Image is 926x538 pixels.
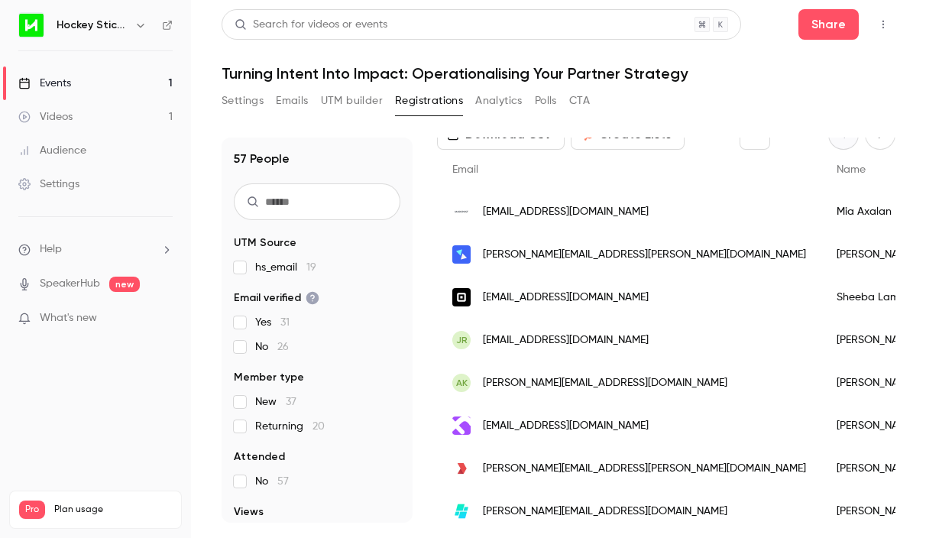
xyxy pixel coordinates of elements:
span: new [109,277,140,292]
span: What's new [40,310,97,326]
span: Returning [255,419,325,434]
a: SpeakerHub [40,276,100,292]
button: Polls [535,89,557,113]
h1: Turning Intent Into Impact: Operationalising Your Partner Strategy [222,64,895,83]
span: 19 [306,262,316,273]
div: Audience [18,143,86,158]
span: No [255,474,289,489]
button: Emails [276,89,308,113]
div: Videos [18,109,73,125]
span: Views [234,504,264,520]
span: [EMAIL_ADDRESS][DOMAIN_NAME] [483,204,649,220]
img: filament.digital [452,416,471,435]
span: Pro [19,501,45,519]
span: 37 [286,397,296,407]
button: Registrations [395,89,463,113]
span: Plan usage [54,504,172,516]
span: Member type [234,370,304,385]
button: Analytics [475,89,523,113]
div: Settings [18,177,79,192]
span: Help [40,241,62,258]
span: Email verified [234,290,319,306]
span: [PERSON_NAME][EMAIL_ADDRESS][DOMAIN_NAME] [483,504,727,520]
span: 57 [277,476,289,487]
h1: 57 People [234,150,290,168]
span: Email [452,164,478,175]
span: Attended [234,449,285,465]
img: rollerdigital.com [452,459,471,478]
span: JR [456,333,468,347]
span: hs_email [255,260,316,275]
div: Search for videos or events [235,17,387,33]
span: Name [837,164,866,175]
span: [EMAIL_ADDRESS][DOMAIN_NAME] [483,418,649,434]
span: [PERSON_NAME][EMAIL_ADDRESS][PERSON_NAME][DOMAIN_NAME] [483,247,806,263]
button: UTM builder [321,89,383,113]
span: [EMAIL_ADDRESS][DOMAIN_NAME] [483,290,649,306]
li: help-dropdown-opener [18,241,173,258]
img: squareup.com [452,288,471,306]
span: Yes [255,315,290,330]
img: Hockey Stick Advisory [19,13,44,37]
span: UTM Source [234,235,296,251]
span: [PERSON_NAME][EMAIL_ADDRESS][DOMAIN_NAME] [483,375,727,391]
span: No [255,339,289,355]
span: 31 [280,317,290,328]
img: helloclever.co [452,245,471,264]
img: kavira.com.au [452,502,471,520]
span: [EMAIL_ADDRESS][DOMAIN_NAME] [483,332,649,348]
iframe: Noticeable Trigger [154,312,173,326]
button: CTA [569,89,590,113]
span: 20 [312,421,325,432]
span: AK [456,376,468,390]
div: Events [18,76,71,91]
button: Share [798,9,859,40]
span: 26 [277,342,289,352]
img: maropost.com [452,203,471,221]
h6: Hockey Stick Advisory [57,18,128,33]
span: [PERSON_NAME][EMAIL_ADDRESS][PERSON_NAME][DOMAIN_NAME] [483,461,806,477]
button: Settings [222,89,264,113]
span: New [255,394,296,410]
